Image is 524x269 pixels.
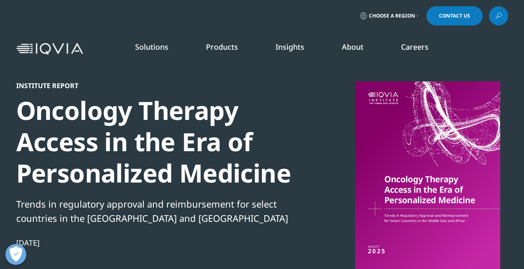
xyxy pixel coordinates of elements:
[206,42,238,52] a: Products
[16,197,302,225] div: Trends in regulatory approval and reimbursement for select countries in the [GEOGRAPHIC_DATA] and...
[426,6,483,25] a: Contact Us
[401,42,429,52] a: Careers
[16,95,302,189] div: Oncology Therapy Access in the Era of Personalized Medicine
[16,43,83,55] img: IQVIA Healthcare Information Technology and Pharma Clinical Research Company
[5,244,26,265] button: Abrir preferencias
[439,13,470,18] span: Contact Us
[16,238,302,248] div: [DATE]
[86,29,508,69] nav: Primary
[342,42,364,52] a: About
[135,42,168,52] a: Solutions
[369,13,415,19] span: Choose a Region
[16,81,302,90] div: Institute Report
[276,42,304,52] a: Insights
